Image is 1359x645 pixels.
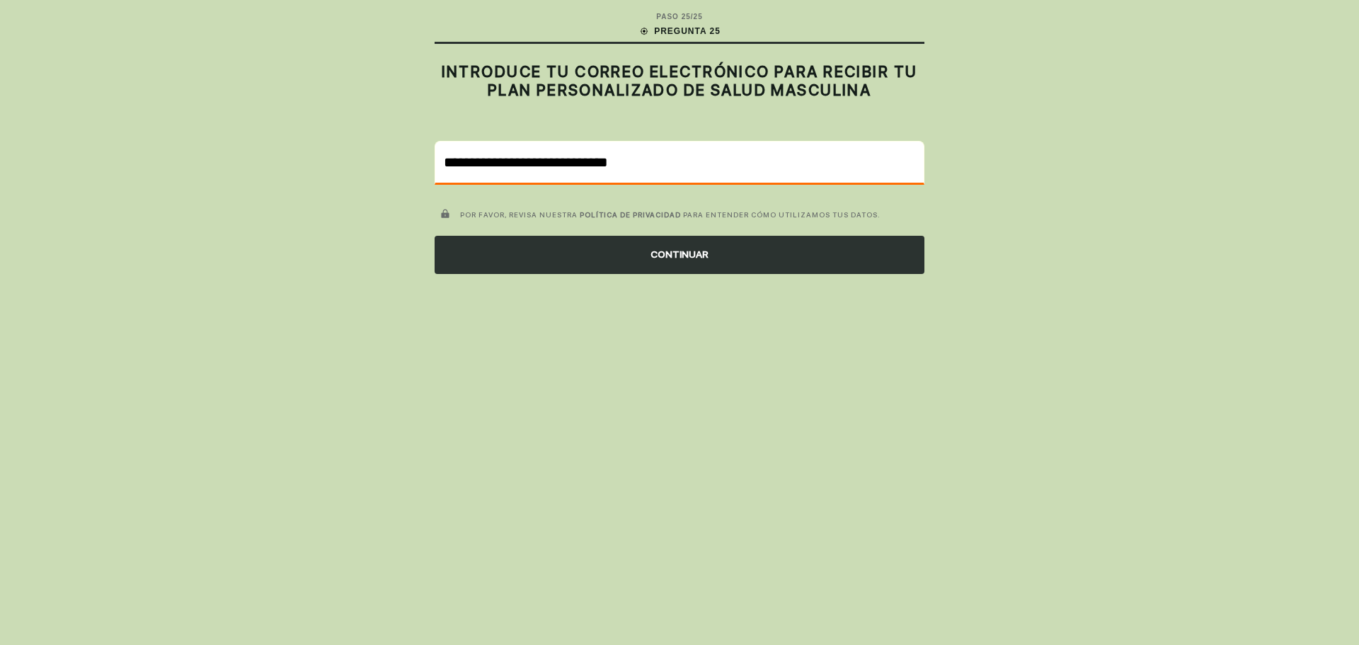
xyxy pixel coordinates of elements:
div: CONTINUAR [435,236,924,274]
div: PREGUNTA 25 [638,25,721,38]
h2: INTRODUCE TU CORREO ELECTRÓNICO PARA RECIBIR TU PLAN PERSONALIZADO DE SALUD MASCULINA [435,62,924,100]
div: PASO 25 / 25 [656,11,702,22]
span: POR FAVOR, REVISA NUESTRA PARA ENTENDER CÓMO UTILIZAMOS TUS DATOS. [460,210,881,219]
a: POLÍTICA DE PRIVACIDAD [580,210,681,219]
